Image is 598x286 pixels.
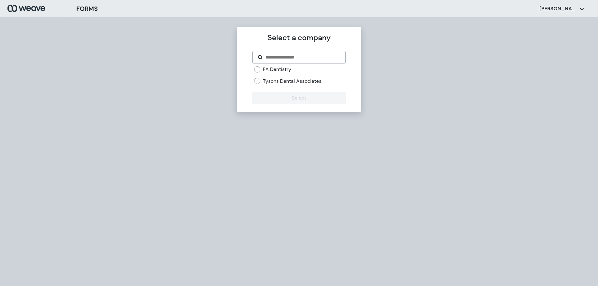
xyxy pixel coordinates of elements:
label: Tysons Dental Associates [263,78,321,85]
button: Select [252,92,345,104]
input: Search [265,54,340,61]
p: [PERSON_NAME] [539,5,577,12]
label: FA Dentistry [263,66,291,73]
h3: FORMS [76,4,98,13]
p: Select a company [252,32,345,43]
